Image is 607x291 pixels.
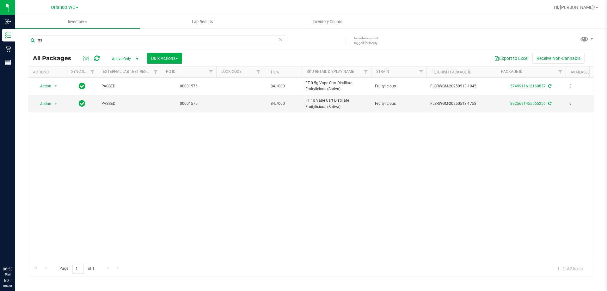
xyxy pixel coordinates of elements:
a: Available [571,70,590,74]
a: 00001575 [180,84,198,88]
inline-svg: Inventory [5,32,11,38]
span: Include items not tagged for facility [354,36,386,45]
iframe: Resource center unread badge [19,239,26,247]
span: Orlando WC [51,5,75,10]
a: 00001575 [180,101,198,106]
input: 1 [72,264,84,274]
span: select [52,82,60,91]
a: 8925691455565256 [510,101,546,106]
button: Bulk Actions [147,53,182,64]
a: Package ID [501,69,523,74]
a: Inventory Counts [265,15,390,28]
a: Inventory [15,15,140,28]
span: 84.1000 [267,82,288,91]
input: Search Package ID, Item Name, SKU, Lot or Part Number... [28,35,286,45]
span: select [52,99,60,108]
span: Hi, [PERSON_NAME]! [554,5,595,10]
a: Sku Retail Display Name [307,69,354,74]
a: PO ID [166,69,175,74]
span: Inventory [15,19,140,25]
a: Filter [253,66,264,77]
a: Filter [150,66,161,77]
span: PASSED [101,101,157,107]
span: Sync from Compliance System [547,101,551,106]
a: Lock Code [221,69,242,74]
a: Filter [361,66,371,77]
span: Sync from Compliance System [547,84,551,88]
button: Receive Non-Cannabis [532,53,585,64]
span: All Packages [33,55,77,62]
a: Lab Results [140,15,265,28]
span: Page of 1 [54,264,100,274]
a: Filter [555,66,566,77]
span: 3 [569,83,593,89]
a: Sync Status [71,69,95,74]
button: Export to Excel [490,53,532,64]
span: Action [34,99,52,108]
span: 6 [569,101,593,107]
a: Filter [416,66,426,77]
inline-svg: Reports [5,59,11,66]
span: FT 1g Vape Cart Distillate Fruitylicious (Sativa) [305,98,367,110]
span: Bulk Actions [151,56,178,61]
span: 84.7000 [267,99,288,108]
span: Action [34,82,52,91]
span: FT 0.5g Vape Cart Distillate Fruitylicious (Sativa) [305,80,367,92]
span: PASSED [101,83,157,89]
span: Clear [279,35,283,44]
p: 08/20 [3,283,12,288]
span: FLSRWGM-20250513-1758 [430,101,492,107]
span: Inventory Counts [304,19,351,25]
span: 1 - 2 of 2 items [552,264,588,273]
span: In Sync [79,99,85,108]
a: Filter [87,66,98,77]
p: 06:53 PM EDT [3,266,12,283]
inline-svg: Retail [5,46,11,52]
span: In Sync [79,82,85,91]
span: Fruitylicious [375,101,423,107]
span: FLSRWGM-20250513-1945 [430,83,492,89]
div: Actions [33,70,64,74]
iframe: Resource center [6,240,25,259]
a: Flourish Package ID [432,70,471,74]
a: Strain [376,69,389,74]
a: THC% [269,70,279,74]
a: External Lab Test Result [103,69,152,74]
a: Filter [206,66,216,77]
span: Lab Results [183,19,222,25]
span: Fruitylicious [375,83,423,89]
a: 5749911612160837 [510,84,546,88]
inline-svg: Inbound [5,18,11,25]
